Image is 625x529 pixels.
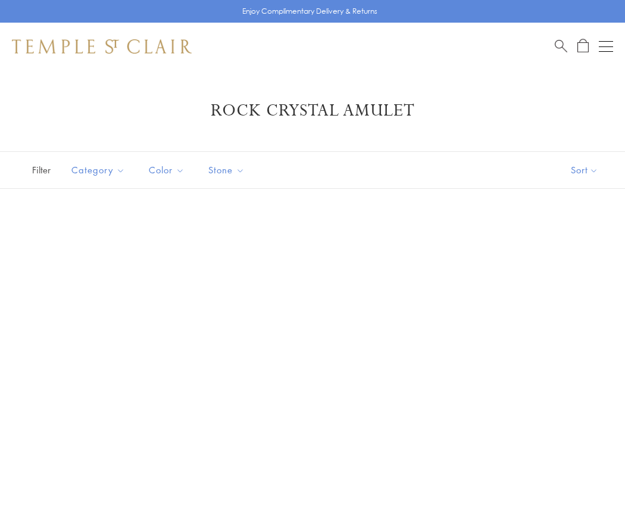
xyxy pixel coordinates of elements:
[199,157,254,183] button: Stone
[65,163,134,178] span: Category
[30,100,595,122] h1: Rock Crystal Amulet
[202,163,254,178] span: Stone
[242,5,377,17] p: Enjoy Complimentary Delivery & Returns
[143,163,193,178] span: Color
[140,157,193,183] button: Color
[62,157,134,183] button: Category
[599,39,613,54] button: Open navigation
[577,39,589,54] a: Open Shopping Bag
[12,39,192,54] img: Temple St. Clair
[555,39,567,54] a: Search
[544,152,625,188] button: Show sort by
